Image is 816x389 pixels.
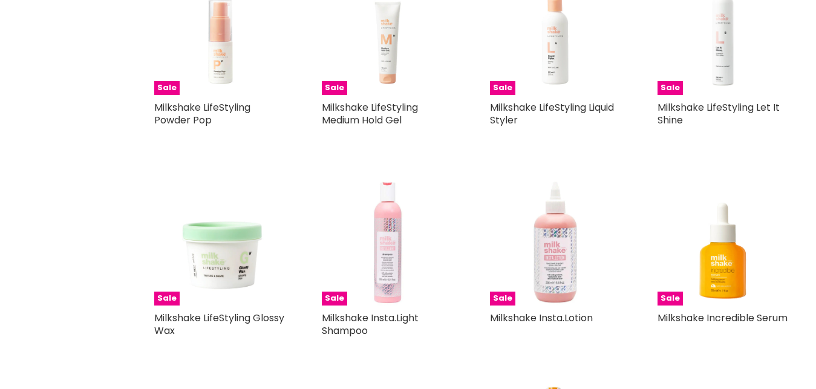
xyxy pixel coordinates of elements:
[658,174,789,305] a: Milkshake Incredible Serum Sale
[658,174,789,305] img: Milkshake Incredible Serum
[490,174,621,305] img: Milkshake Insta.Lotion
[154,174,286,305] img: Milkshake LifeStyling Glossy Wax
[490,174,621,305] a: Milkshake Insta.Lotion Sale
[490,100,614,127] a: Milkshake LifeStyling Liquid Styler
[658,292,683,306] span: Sale
[154,292,180,306] span: Sale
[322,174,453,305] a: Milkshake Insta.Light Shampoo Sale
[658,81,683,95] span: Sale
[490,81,515,95] span: Sale
[154,81,180,95] span: Sale
[322,100,418,127] a: Milkshake LifeStyling Medium Hold Gel
[490,292,515,306] span: Sale
[322,81,347,95] span: Sale
[154,100,250,127] a: Milkshake LifeStyling Powder Pop
[322,311,419,338] a: Milkshake Insta.Light Shampoo
[322,292,347,306] span: Sale
[154,311,284,338] a: Milkshake LifeStyling Glossy Wax
[322,174,453,305] img: Milkshake Insta.Light Shampoo
[658,100,780,127] a: Milkshake LifeStyling Let It Shine
[658,311,788,325] a: Milkshake Incredible Serum
[490,311,593,325] a: Milkshake Insta.Lotion
[154,174,286,305] a: Milkshake LifeStyling Glossy Wax Sale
